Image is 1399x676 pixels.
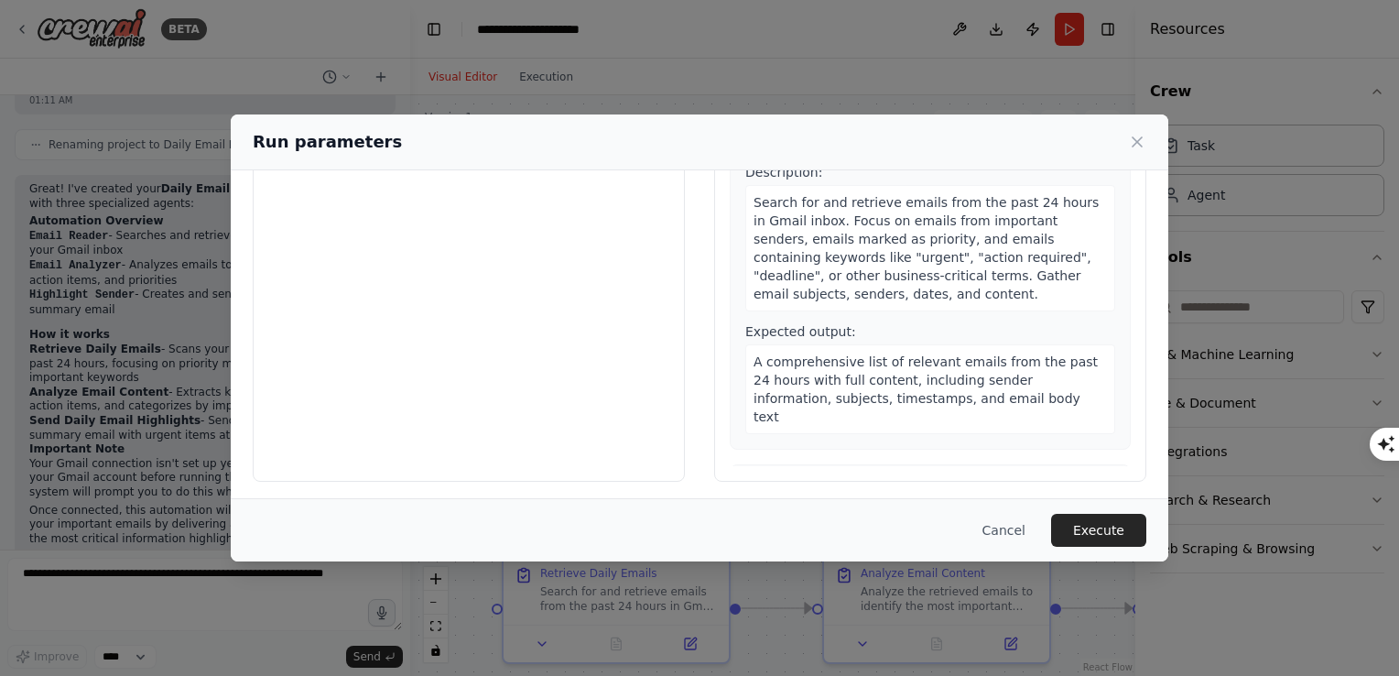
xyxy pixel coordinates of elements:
span: A comprehensive list of relevant emails from the past 24 hours with full content, including sende... [754,354,1098,424]
span: Expected output: [745,324,856,339]
button: Cancel [968,514,1040,547]
h2: Run parameters [253,129,402,155]
button: Execute [1051,514,1146,547]
span: Description: [745,165,822,180]
span: Search for and retrieve emails from the past 24 hours in Gmail inbox. Focus on emails from import... [754,195,1099,301]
